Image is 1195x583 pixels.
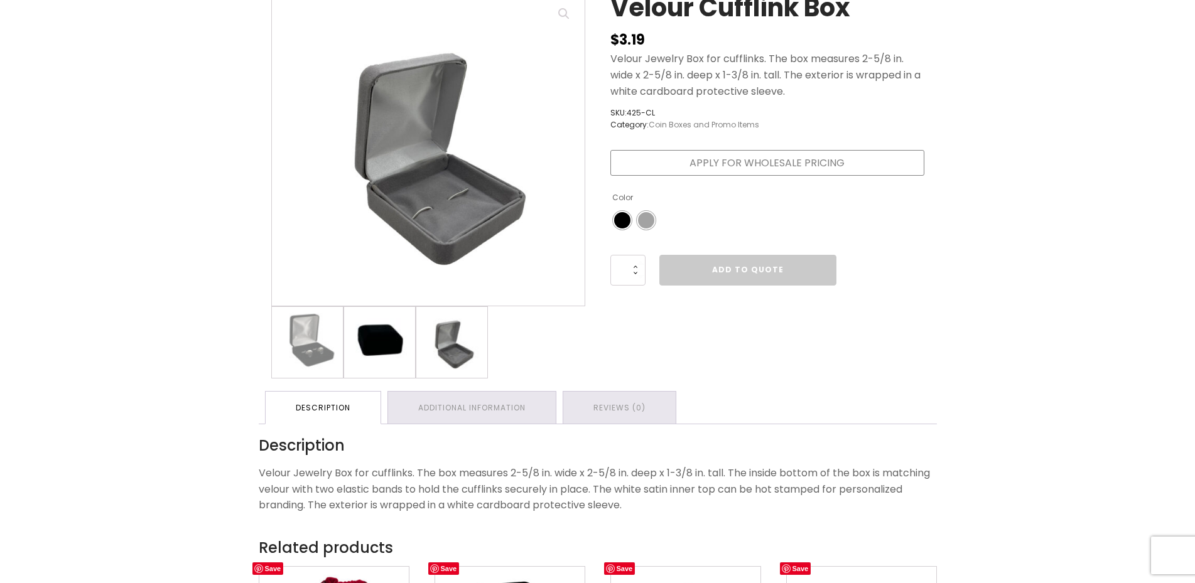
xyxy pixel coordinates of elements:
h2: Related products [259,536,937,560]
p: Velour Jewelry Box for cufflinks. The box measures 2-5/8 in. wide x 2-5/8 in. deep x 1-3/8 in. ta... [610,51,924,99]
a: Add to Quote [659,255,836,285]
bdi: 3.19 [610,30,645,50]
span: Category: [610,119,759,131]
a: Reviews (0) [563,392,676,424]
p: Velour Jewelry Box for cufflinks. The box measures 2-5/8 in. wide x 2-5/8 in. deep x 1-3/8 in. ta... [259,465,937,513]
a: Save [780,562,811,575]
a: Additional information [388,392,556,424]
a: Description [266,392,381,424]
ul: Color [610,208,836,232]
a: Save [252,562,284,575]
span: 425-CL [627,107,655,118]
a: Save [604,562,635,575]
h2: Description [259,437,937,455]
li: Grey [637,211,656,230]
a: Save [428,562,460,575]
li: Black [613,211,632,230]
input: Product quantity [610,255,646,285]
a: View full-screen image gallery [553,3,575,25]
a: Coin Boxes and Promo Items [649,119,759,130]
img: Grey velour jewelry presentation box for cuff links. The inside bottom of the box is matching vel... [416,307,487,378]
a: Apply for Wholesale Pricing [610,150,924,176]
span: SKU: [610,107,759,119]
img: Black velour jewelry presentation box for cuff links. The inside bottom of the box is matching ve... [272,307,343,378]
span: $ [610,30,619,50]
img: Medium size velour Jewelry Presentation Box - closed. [344,307,415,378]
label: Color [612,188,633,208]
